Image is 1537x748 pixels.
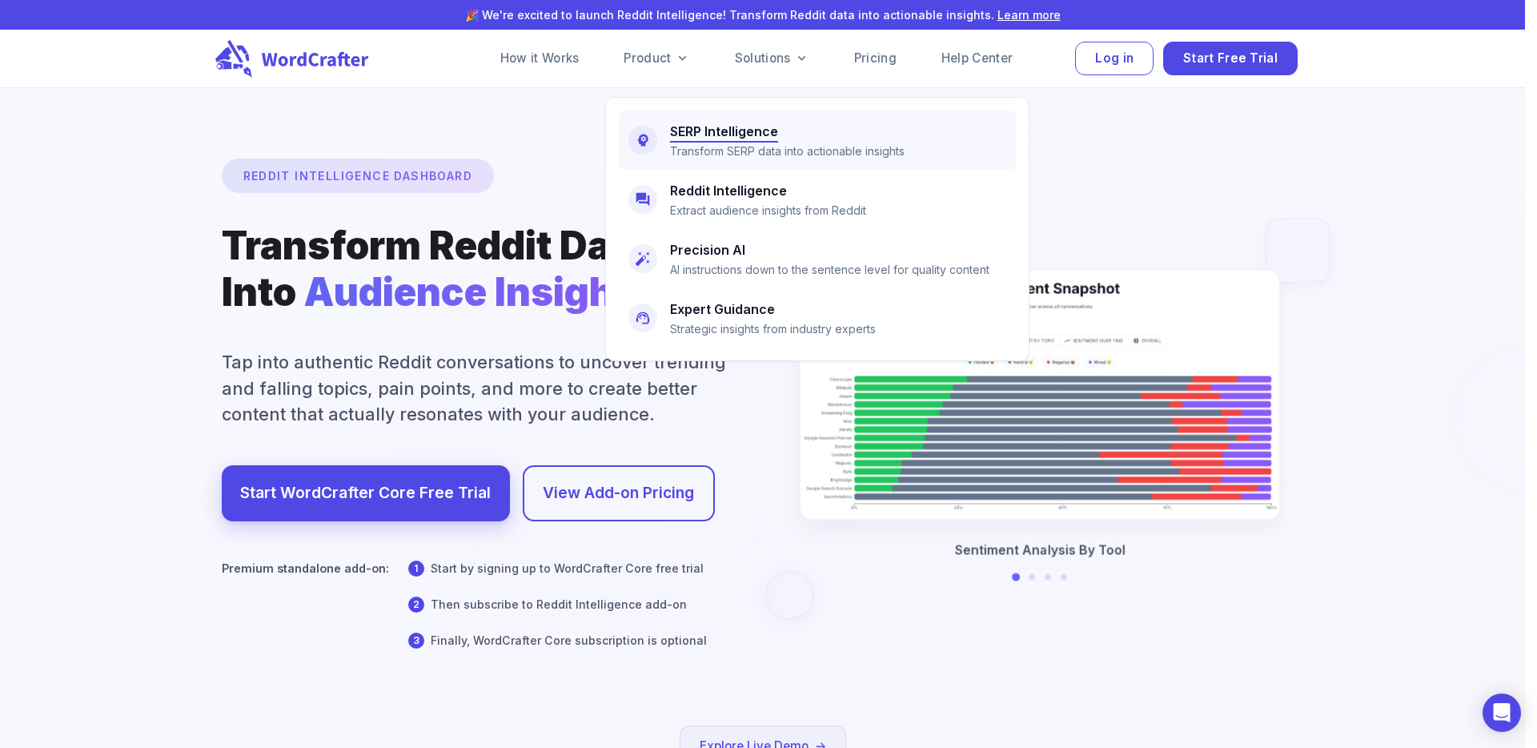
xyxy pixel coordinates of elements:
p: AI instructions down to the sentence level for quality content [670,261,989,279]
img: Sentiment Analysis By Tool [800,271,1279,520]
p: Transform SERP data into actionable insights [670,143,905,160]
h6: Reddit Intelligence [670,179,787,202]
span: Start Free Trial [1183,48,1278,70]
h6: Precision AI [670,239,745,261]
a: Learn more [997,8,1061,22]
p: Sentiment Analysis By Tool [954,541,1125,560]
a: Reddit IntelligenceExtract audience insights from Reddit [619,170,1016,229]
a: Expert GuidanceStrategic insights from industry experts [619,288,1016,348]
p: Extract audience insights from Reddit [670,202,866,219]
a: Solutions [716,42,829,74]
a: View Add-on Pricing [543,480,694,507]
h6: SERP Intelligence [670,120,778,143]
a: Help Center [922,42,1032,74]
span: Log in [1095,48,1134,70]
a: Pricing [835,42,916,74]
a: Precision AIAI instructions down to the sentence level for quality content [619,229,1016,288]
a: SERP IntelligenceTransform SERP data into actionable insights [619,111,1016,170]
p: Strategic insights from industry experts [670,320,876,338]
a: Product [604,42,708,74]
a: How it Works [481,42,599,74]
h6: Expert Guidance [670,298,775,320]
p: 🎉 We're excited to launch Reddit Intelligence! Transform Reddit data into actionable insights. [62,6,1464,23]
div: Open Intercom Messenger [1483,694,1521,732]
a: Start WordCrafter Core Free Trial [240,480,491,507]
